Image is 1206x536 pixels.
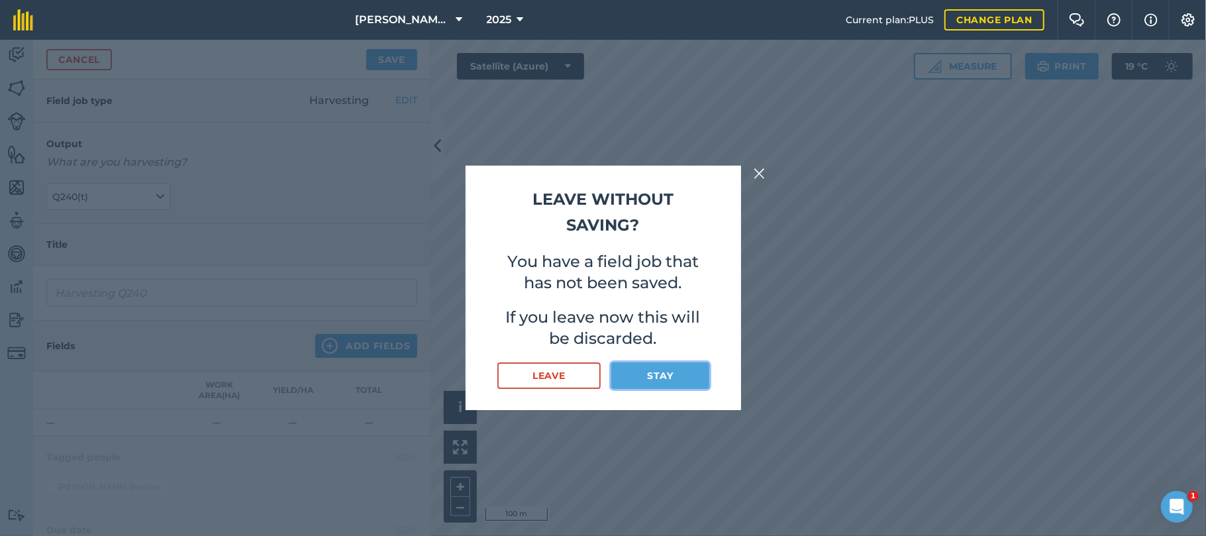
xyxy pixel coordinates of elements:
[754,166,766,182] img: svg+xml;base64,PHN2ZyB4bWxucz0iaHR0cDovL3d3dy53My5vcmcvMjAwMC9zdmciIHdpZHRoPSIyMiIgaGVpZ2h0PSIzMC...
[13,9,33,30] img: fieldmargin Logo
[497,251,709,294] p: You have a field job that has not been saved.
[497,362,601,389] button: Leave
[846,13,934,27] span: Current plan : PLUS
[1106,13,1122,27] img: A question mark icon
[487,12,512,28] span: 2025
[1180,13,1196,27] img: A cog icon
[497,187,709,238] h2: Leave without saving?
[497,307,709,349] p: If you leave now this will be discarded.
[1161,491,1193,523] iframe: Intercom live chat
[1144,12,1158,28] img: svg+xml;base64,PHN2ZyB4bWxucz0iaHR0cDovL3d3dy53My5vcmcvMjAwMC9zdmciIHdpZHRoPSIxNyIgaGVpZ2h0PSIxNy...
[611,362,709,389] button: Stay
[1069,13,1085,27] img: Two speech bubbles overlapping with the left bubble in the forefront
[1188,491,1199,502] span: 1
[944,9,1044,30] a: Change plan
[356,12,451,28] span: [PERSON_NAME] Farming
